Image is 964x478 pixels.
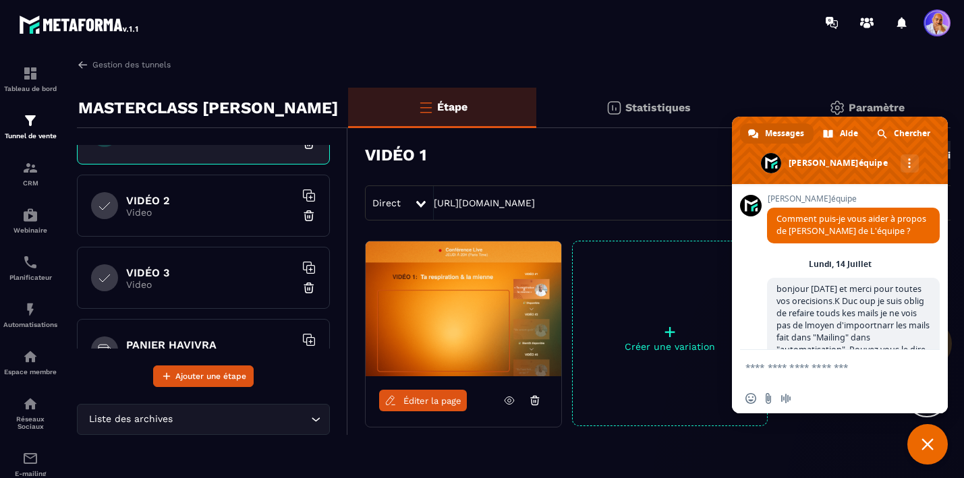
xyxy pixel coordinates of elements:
[907,424,948,465] a: Fermer le chat
[175,412,308,427] input: Search for option
[77,59,89,71] img: arrow
[418,99,434,115] img: bars-o.4a397970.svg
[19,12,140,36] img: logo
[840,123,858,144] span: Aide
[22,160,38,176] img: formation
[745,393,756,404] span: Insérer un emoji
[829,100,845,116] img: setting-gr.5f69749f.svg
[869,123,940,144] a: Chercher
[22,349,38,365] img: automations
[3,470,57,477] p: E-mailing
[815,123,868,144] a: Aide
[77,404,330,435] div: Search for option
[3,132,57,140] p: Tunnel de vente
[3,386,57,440] a: social-networksocial-networkRéseaux Sociaux
[175,369,246,383] span: Ajouter une étape
[3,321,57,328] p: Automatisations
[763,393,774,404] span: Envoyer un fichier
[3,274,57,281] p: Planificateur
[22,65,38,82] img: formation
[3,55,57,102] a: formationformationTableau de bord
[302,209,316,222] img: trash
[3,179,57,187] p: CRM
[22,396,38,412] img: social-network
[894,123,930,144] span: Chercher
[22,254,38,270] img: scheduler
[3,85,57,92] p: Tableau de bord
[781,393,791,404] span: Message audio
[3,338,57,386] a: automationsautomationsEspace membre
[849,101,905,114] p: Paramètre
[126,207,295,218] p: Video
[22,207,38,223] img: automations
[3,197,57,244] a: automationsautomationsWebinaire
[302,281,316,295] img: trash
[379,390,467,411] a: Éditer la page
[625,101,691,114] p: Statistiques
[126,279,295,290] p: Video
[3,291,57,338] a: automationsautomationsAutomatisations
[22,113,38,129] img: formation
[22,450,38,467] img: email
[809,260,872,268] div: Lundi, 14 Juillet
[434,198,535,208] a: [URL][DOMAIN_NAME]
[77,59,171,71] a: Gestion des tunnels
[745,350,907,384] textarea: Entrez votre message...
[3,368,57,376] p: Espace membre
[437,100,467,113] p: Étape
[86,412,175,427] span: Liste des archives
[78,94,338,121] p: MASTERCLASS [PERSON_NAME]
[366,241,561,376] img: image
[126,266,295,279] h6: VIDÉO 3
[606,100,622,116] img: stats.20deebd0.svg
[776,283,930,440] span: bonjour [DATE] et merci pour toutes vos orecisions.K Duc oup je suis oblig de refaire touds kes m...
[3,150,57,197] a: formationformationCRM
[126,338,295,351] h6: PANIER HAVIVRA
[740,123,814,144] a: Messages
[3,102,57,150] a: formationformationTunnel de vente
[573,322,767,341] p: +
[153,365,254,387] button: Ajouter une étape
[372,198,401,208] span: Direct
[126,194,295,207] h6: VIDÉO 2
[3,415,57,430] p: Réseaux Sociaux
[403,396,461,406] span: Éditer la page
[776,213,926,237] span: Comment puis-je vous aider à propos de [PERSON_NAME] de L'équipe ?
[22,301,38,318] img: automations
[3,244,57,291] a: schedulerschedulerPlanificateur
[365,146,426,165] h3: VIDÉO 1
[3,227,57,234] p: Webinaire
[767,194,940,204] span: [PERSON_NAME]équipe
[573,341,767,352] p: Créer une variation
[765,123,804,144] span: Messages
